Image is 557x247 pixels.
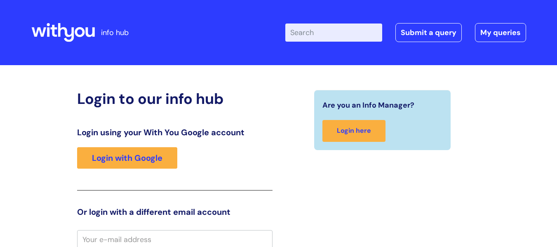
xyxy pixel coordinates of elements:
[77,147,177,169] a: Login with Google
[395,23,462,42] a: Submit a query
[322,120,385,142] a: Login here
[77,207,273,217] h3: Or login with a different email account
[285,24,382,42] input: Search
[101,26,129,39] p: info hub
[475,23,526,42] a: My queries
[77,90,273,108] h2: Login to our info hub
[77,127,273,137] h3: Login using your With You Google account
[322,99,414,112] span: Are you an Info Manager?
